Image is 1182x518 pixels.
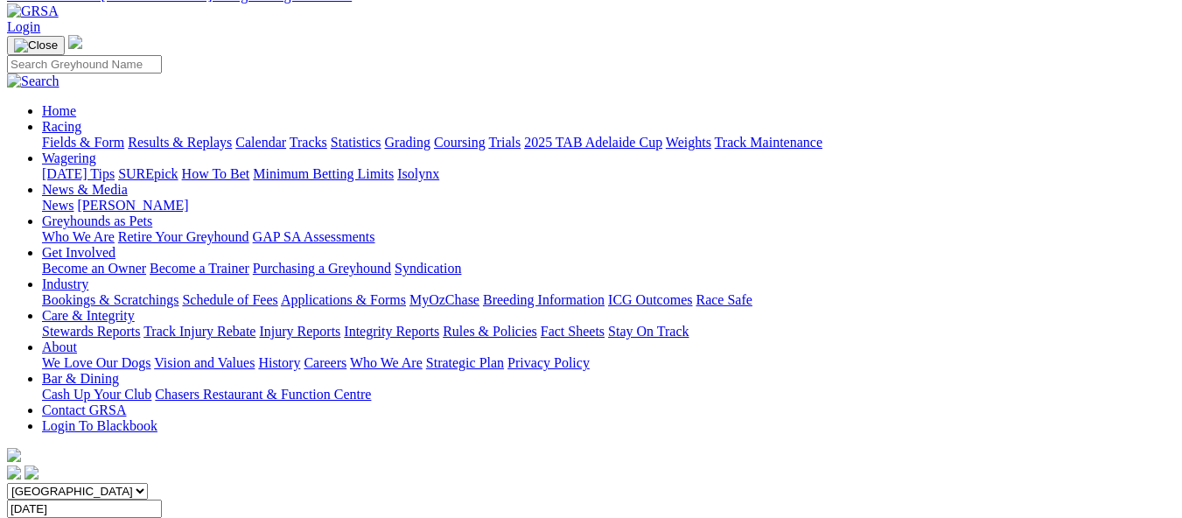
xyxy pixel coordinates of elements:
[42,339,77,354] a: About
[281,292,406,307] a: Applications & Forms
[42,245,115,260] a: Get Involved
[42,355,150,370] a: We Love Our Dogs
[507,355,590,370] a: Privacy Policy
[696,292,752,307] a: Race Safe
[14,38,58,52] img: Close
[42,166,115,181] a: [DATE] Tips
[68,35,82,49] img: logo-grsa-white.png
[42,402,126,417] a: Contact GRSA
[42,103,76,118] a: Home
[42,308,135,323] a: Care & Integrity
[42,166,1175,182] div: Wagering
[488,135,521,150] a: Trials
[426,355,504,370] a: Strategic Plan
[42,119,81,134] a: Racing
[253,166,394,181] a: Minimum Betting Limits
[42,135,1175,150] div: Racing
[118,166,178,181] a: SUREpick
[42,182,128,197] a: News & Media
[666,135,711,150] a: Weights
[42,324,140,339] a: Stewards Reports
[331,135,381,150] a: Statistics
[7,448,21,462] img: logo-grsa-white.png
[128,135,232,150] a: Results & Replays
[7,19,40,34] a: Login
[42,261,1175,276] div: Get Involved
[409,292,479,307] a: MyOzChase
[524,135,662,150] a: 2025 TAB Adelaide Cup
[7,36,65,55] button: Toggle navigation
[182,292,277,307] a: Schedule of Fees
[7,3,59,19] img: GRSA
[154,355,255,370] a: Vision and Values
[42,229,1175,245] div: Greyhounds as Pets
[541,324,605,339] a: Fact Sheets
[118,229,249,244] a: Retire Your Greyhound
[395,261,461,276] a: Syndication
[258,355,300,370] a: History
[42,213,152,228] a: Greyhounds as Pets
[259,324,340,339] a: Injury Reports
[42,150,96,165] a: Wagering
[253,229,375,244] a: GAP SA Assessments
[42,324,1175,339] div: Care & Integrity
[42,387,151,402] a: Cash Up Your Club
[155,387,371,402] a: Chasers Restaurant & Function Centre
[42,418,157,433] a: Login To Blackbook
[608,324,689,339] a: Stay On Track
[7,500,162,518] input: Select date
[253,261,391,276] a: Purchasing a Greyhound
[77,198,188,213] a: [PERSON_NAME]
[397,166,439,181] a: Isolynx
[434,135,486,150] a: Coursing
[182,166,250,181] a: How To Bet
[150,261,249,276] a: Become a Trainer
[42,276,88,291] a: Industry
[143,324,255,339] a: Track Injury Rebate
[7,55,162,73] input: Search
[7,73,59,89] img: Search
[42,229,115,244] a: Who We Are
[42,135,124,150] a: Fields & Form
[350,355,423,370] a: Who We Are
[42,261,146,276] a: Become an Owner
[42,292,178,307] a: Bookings & Scratchings
[42,387,1175,402] div: Bar & Dining
[290,135,327,150] a: Tracks
[42,371,119,386] a: Bar & Dining
[42,355,1175,371] div: About
[344,324,439,339] a: Integrity Reports
[42,198,73,213] a: News
[24,465,38,479] img: twitter.svg
[385,135,430,150] a: Grading
[483,292,605,307] a: Breeding Information
[443,324,537,339] a: Rules & Policies
[42,198,1175,213] div: News & Media
[7,465,21,479] img: facebook.svg
[715,135,822,150] a: Track Maintenance
[608,292,692,307] a: ICG Outcomes
[235,135,286,150] a: Calendar
[42,292,1175,308] div: Industry
[304,355,346,370] a: Careers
